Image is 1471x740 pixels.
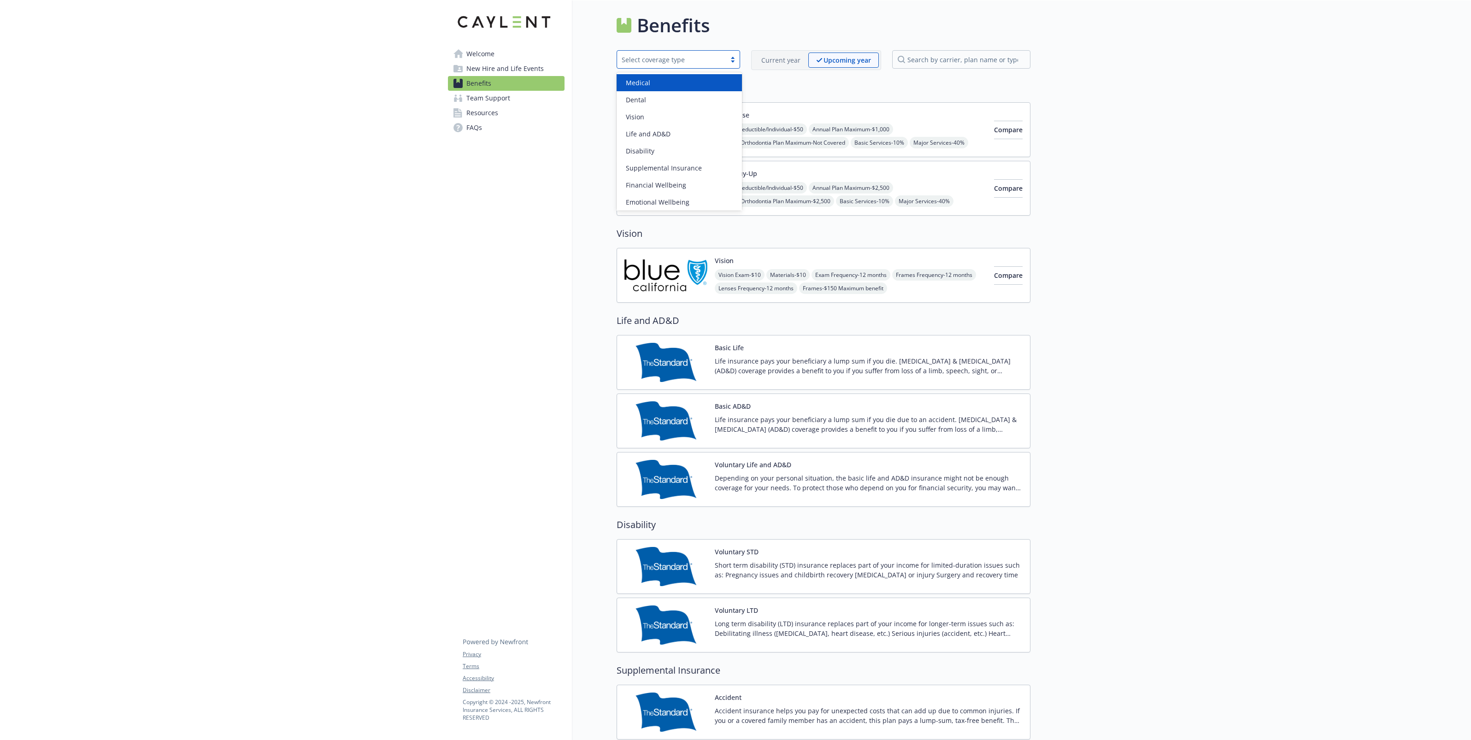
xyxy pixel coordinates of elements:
a: Benefits [448,76,565,91]
p: Short term disability (STD) insurance replaces part of your income for limited-duration issues su... [715,560,1023,580]
span: Vision [626,112,644,122]
button: Basic AD&D [715,401,751,411]
span: Compare [994,125,1023,134]
span: Exam Frequency - 12 months [812,269,890,281]
h2: Dental [617,81,1030,95]
span: Materials - $10 [766,269,810,281]
span: Annual Deductible/Individual - $50 [715,123,807,135]
a: FAQs [448,120,565,135]
h2: Disability [617,518,1030,532]
a: New Hire and Life Events [448,61,565,76]
span: Major Services - 40% [910,137,968,148]
button: Basic Life [715,343,744,352]
p: Long term disability (LTD) insurance replaces part of your income for longer-term issues such as:... [715,619,1023,638]
button: Compare [994,266,1023,285]
span: Compare [994,271,1023,280]
span: Emotional Wellbeing [626,197,689,207]
a: Team Support [448,91,565,106]
img: Standard Insurance Company carrier logo [624,343,707,382]
h2: Supplemental Insurance [617,664,1030,677]
a: Welcome [448,47,565,61]
span: New Hire and Life Events [466,61,544,76]
p: Life insurance pays your beneficiary a lump sum if you die. [MEDICAL_DATA] & [MEDICAL_DATA] (AD&D... [715,356,1023,376]
p: Current year [761,55,800,65]
span: Life and AD&D [626,129,671,139]
span: Welcome [466,47,494,61]
h2: Life and AD&D [617,314,1030,328]
span: Basic Services - 10% [851,137,908,148]
input: search by carrier, plan name or type [892,50,1030,69]
span: Resources [466,106,498,120]
span: Lenses Frequency - 12 months [715,282,797,294]
h2: Vision [617,227,1030,241]
span: Basic Services - 10% [836,195,893,207]
img: Standard Insurance Company carrier logo [624,460,707,499]
button: Accident [715,693,741,702]
a: Terms [463,662,564,670]
a: Privacy [463,650,564,658]
span: Major Services - 40% [895,195,953,207]
a: Resources [448,106,565,120]
span: Team Support [466,91,510,106]
span: Compare [994,184,1023,193]
button: Voluntary STD [715,547,759,557]
button: Voluntary LTD [715,605,758,615]
a: Accessibility [463,674,564,682]
span: Benefits [466,76,491,91]
p: Upcoming year [824,55,871,65]
button: Voluntary Life and AD&D [715,460,791,470]
span: Frames - $150 Maximum benefit [799,282,887,294]
span: Medical [626,78,650,88]
span: FAQs [466,120,482,135]
img: Standard Insurance Company carrier logo [624,605,707,645]
a: Disclaimer [463,686,564,694]
span: Annual Plan Maximum - $2,500 [809,182,893,194]
span: Financial Wellbeing [626,180,686,190]
p: Life insurance pays your beneficiary a lump sum if you die due to an accident. [MEDICAL_DATA] & [... [715,415,1023,434]
span: Lifetime Orthodontia Plan Maximum - Not Covered [715,137,849,148]
img: Standard Insurance Company carrier logo [624,547,707,586]
span: Dental [626,95,646,105]
span: Annual Deductible/Individual - $50 [715,182,807,194]
span: Supplemental Insurance [626,163,702,173]
h1: Benefits [637,12,710,39]
span: Disability [626,146,654,156]
span: Vision Exam - $10 [715,269,765,281]
span: Annual Plan Maximum - $1,000 [809,123,893,135]
p: Depending on your personal situation, the basic life and AD&D insurance might not be enough cover... [715,473,1023,493]
button: Vision [715,256,734,265]
div: Select coverage type [622,55,721,65]
img: Standard Insurance Company carrier logo [624,401,707,440]
button: Compare [994,121,1023,139]
img: Standard Insurance Company carrier logo [624,693,707,732]
button: Compare [994,179,1023,198]
img: Blue Shield of California carrier logo [624,256,707,295]
span: Lifetime Orthodontia Plan Maximum - $2,500 [715,195,834,207]
p: Copyright © 2024 - 2025 , Newfront Insurance Services, ALL RIGHTS RESERVED [463,698,564,722]
span: Frames Frequency - 12 months [892,269,976,281]
p: Accident insurance helps you pay for unexpected costs that can add up due to common injuries. If ... [715,706,1023,725]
